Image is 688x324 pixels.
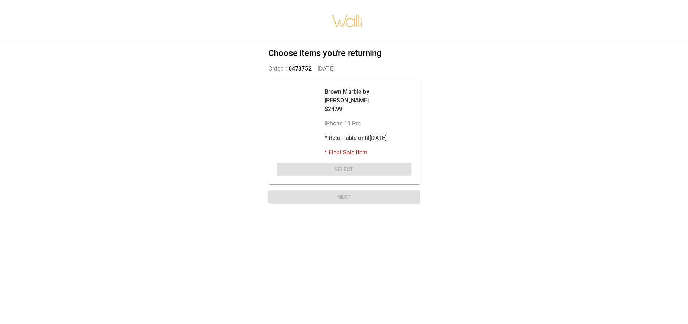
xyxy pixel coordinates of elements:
[332,5,363,37] img: walli-inc.myshopify.com
[325,88,411,105] p: Brown Marble by [PERSON_NAME]
[325,105,411,114] p: $24.99
[325,148,411,157] p: * Final Sale Item
[268,64,420,73] p: Order: [DATE]
[325,134,411,142] p: * Returnable until [DATE]
[268,48,420,59] h2: Choose items you're returning
[325,119,411,128] p: iPhone 11 Pro
[285,65,312,72] span: 16473752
